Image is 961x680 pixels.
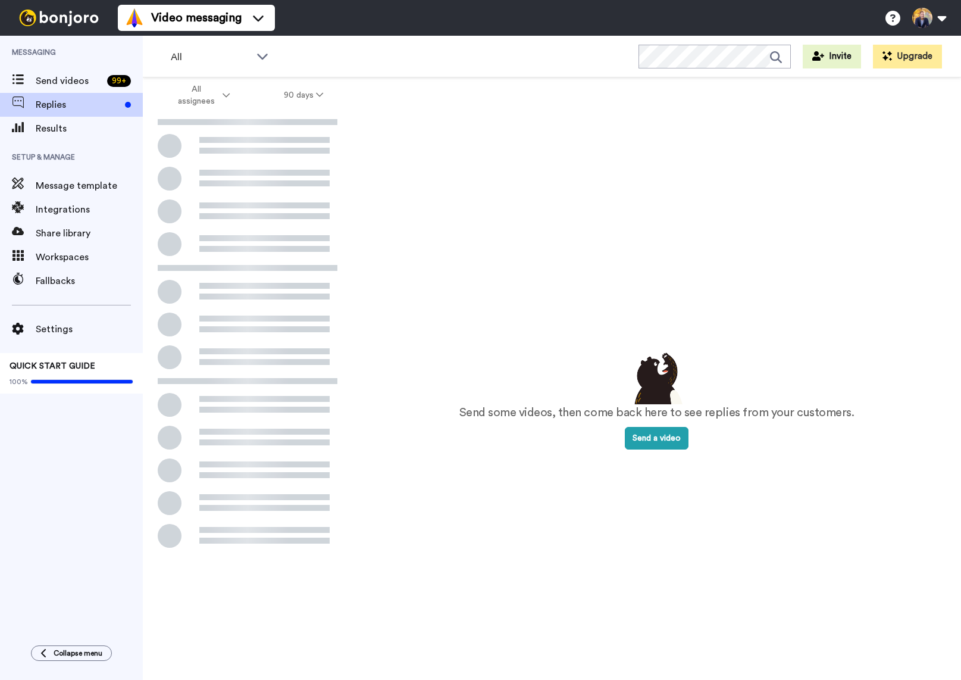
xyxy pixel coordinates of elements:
p: Send some videos, then come back here to see replies from your customers. [459,404,854,422]
span: Message template [36,179,143,193]
span: Settings [36,322,143,336]
div: 99 + [107,75,131,87]
span: 100% [10,377,28,386]
span: Share library [36,226,143,241]
button: Invite [803,45,861,68]
img: results-emptystates.png [627,350,687,404]
span: All [171,50,251,64]
span: All assignees [172,83,220,107]
span: QUICK START GUIDE [10,362,95,370]
span: Collapse menu [54,648,102,658]
button: Collapse menu [31,645,112,661]
button: Upgrade [873,45,942,68]
button: 90 days [257,85,350,106]
img: vm-color.svg [125,8,144,27]
span: Video messaging [151,10,242,26]
span: Integrations [36,202,143,217]
button: All assignees [145,79,257,112]
button: Send a video [625,427,688,450]
span: Replies [36,98,120,112]
span: Results [36,121,143,136]
span: Workspaces [36,250,143,264]
span: Send videos [36,74,102,88]
span: Fallbacks [36,274,143,288]
a: Send a video [625,434,688,442]
img: bj-logo-header-white.svg [14,10,104,26]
